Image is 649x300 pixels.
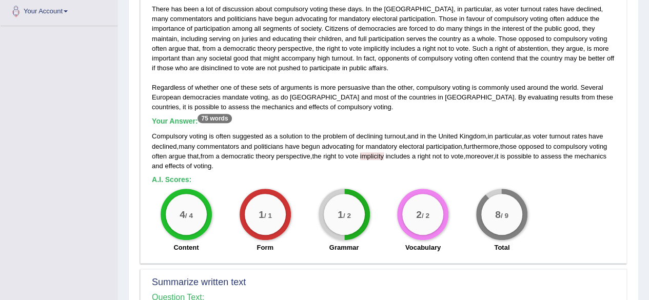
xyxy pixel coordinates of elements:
[280,132,303,140] span: solution
[575,152,606,160] span: mechanics
[407,132,418,140] span: and
[356,132,382,140] span: declining
[500,152,505,160] span: is
[232,132,263,140] span: suggested
[427,132,437,140] span: the
[312,132,321,140] span: the
[549,132,569,140] span: turnout
[189,132,207,140] span: voting
[399,143,424,150] span: electoral
[459,132,485,140] span: Kingdom
[420,132,425,140] span: in
[422,212,429,219] small: / 2
[169,152,186,160] span: argue
[494,243,509,252] label: Total
[338,209,343,220] big: 1
[152,117,232,125] b: Your Answer:
[426,143,462,150] span: participation
[152,131,615,170] div: , , , , , , , , , , .
[524,132,531,140] span: as
[193,162,211,170] span: voting
[385,152,410,160] span: includes
[322,143,354,150] span: advocating
[152,162,163,170] span: and
[152,143,176,150] span: declined
[465,152,493,160] span: moreover
[285,143,300,150] span: have
[179,143,195,150] span: many
[259,209,264,220] big: 1
[265,132,272,140] span: as
[304,132,310,140] span: to
[274,132,278,140] span: a
[464,143,498,150] span: furthermore
[500,143,517,150] span: those
[264,212,272,219] small: / 1
[254,143,283,150] span: politicians
[360,152,384,160] span: Possible spelling mistake found. (did you mean: implicit)
[495,209,501,220] big: 8
[209,132,213,140] span: is
[276,152,310,160] span: perspective
[487,132,493,140] span: in
[418,152,430,160] span: right
[438,132,458,140] span: United
[215,132,230,140] span: often
[329,243,359,252] label: Grammar
[349,132,355,140] span: of
[541,152,561,160] span: assess
[518,143,544,150] span: opposed
[180,209,185,220] big: 4
[365,143,397,150] span: mandatory
[257,243,273,252] label: Form
[215,152,219,160] span: a
[301,143,320,150] span: begun
[152,175,191,184] b: A.I. Scores:
[589,143,607,150] span: voting
[533,132,547,140] span: voter
[152,152,167,160] span: often
[196,143,239,150] span: commentators
[416,209,422,220] big: 2
[343,212,350,219] small: / 2
[533,152,539,160] span: to
[451,152,464,160] span: vote
[495,132,522,140] span: particular
[356,143,364,150] span: for
[405,243,441,252] label: Vocabulary
[432,152,442,160] span: not
[152,277,615,288] h2: Summarize written text
[501,212,508,219] small: / 9
[187,152,199,160] span: that
[221,152,254,160] span: democratic
[185,212,193,219] small: / 4
[384,132,405,140] span: turnout
[546,143,552,150] span: to
[173,243,199,252] label: Content
[152,132,187,140] span: Compulsory
[345,152,358,160] span: vote
[563,152,573,160] span: the
[255,152,274,160] span: theory
[588,132,603,140] span: have
[323,152,336,160] span: right
[198,114,231,123] sup: 75 words
[312,152,321,160] span: the
[553,143,587,150] span: compulsory
[186,162,192,170] span: of
[201,152,214,160] span: from
[412,152,416,160] span: a
[443,152,449,160] span: to
[241,143,252,150] span: and
[572,132,587,140] span: rates
[495,152,499,160] span: it
[507,152,532,160] span: possible
[323,132,347,140] span: problem
[338,152,344,160] span: to
[165,162,184,170] span: effects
